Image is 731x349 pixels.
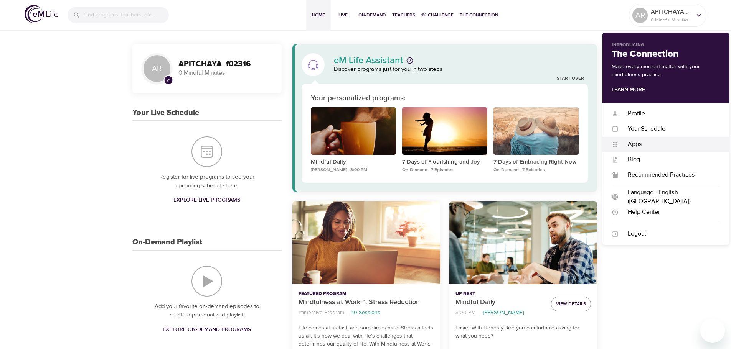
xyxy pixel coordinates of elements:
[700,318,725,343] iframe: Button to launch messaging window
[449,201,597,284] button: Mindful Daily
[493,158,579,167] p: 7 Days of Embracing Right Now
[455,324,591,340] p: Easier With Honesty: Are you comfortable asking for what you need?
[334,56,403,65] p: eM Life Assistant
[309,11,328,19] span: Home
[556,300,586,308] span: View Details
[311,107,396,158] button: Mindful Daily
[455,297,545,308] p: Mindful Daily
[455,308,545,318] nav: breadcrumb
[299,297,434,308] p: Mindfulness at Work ™: Stress Reduction
[460,11,498,19] span: The Connection
[619,170,720,179] div: Recommended Practices
[311,167,396,174] p: [PERSON_NAME] · 3:00 PM
[651,7,691,16] p: APITCHAYA_f02316
[651,16,691,23] p: 0 Mindful Minutes
[619,229,720,238] div: Logout
[25,5,58,23] img: logo
[551,297,591,311] button: View Details
[352,309,380,317] p: 10 Sessions
[163,325,251,334] span: Explore On-Demand Programs
[612,63,720,79] p: Make every moment matter with your mindfulness practice.
[173,195,240,205] span: Explore Live Programs
[557,75,584,82] a: Start Over
[483,309,524,317] p: [PERSON_NAME]
[619,155,720,164] div: Blog
[178,60,272,69] h3: APITCHAYA_f02316
[191,136,222,167] img: Your Live Schedule
[191,266,222,297] img: On-Demand Playlist
[132,238,202,247] h3: On-Demand Playlist
[84,7,169,23] input: Find programs, teachers, etc...
[619,188,720,206] div: Language - English ([GEOGRAPHIC_DATA])
[292,201,440,284] button: Mindfulness at Work ™: Stress Reduction
[493,107,579,158] button: 7 Days of Embracing Right Now
[299,309,344,317] p: Immersive Program
[619,140,720,149] div: Apps
[479,308,480,318] li: ·
[148,173,266,190] p: Register for live programs to see your upcoming schedule here.
[347,308,349,318] li: ·
[170,193,243,207] a: Explore Live Programs
[392,11,415,19] span: Teachers
[299,308,434,318] nav: breadcrumb
[160,323,254,337] a: Explore On-Demand Programs
[612,86,645,93] a: Learn More
[619,109,720,118] div: Profile
[299,290,434,297] p: Featured Program
[632,8,648,23] div: AR
[132,108,199,117] h3: Your Live Schedule
[334,11,352,19] span: Live
[311,158,396,167] p: Mindful Daily
[358,11,386,19] span: On-Demand
[619,125,720,133] div: Your Schedule
[402,167,487,174] p: On-Demand · 7 Episodes
[612,42,720,49] p: Introducing
[311,93,406,104] p: Your personalized programs:
[455,290,545,297] p: Up Next
[402,158,487,167] p: 7 Days of Flourishing and Joy
[402,107,487,158] button: 7 Days of Flourishing and Joy
[455,309,475,317] p: 3:00 PM
[178,69,272,77] p: 0 Mindful Minutes
[299,324,434,348] p: Life comes at us fast, and sometimes hard. Stress affects us all. It’s how we deal with life’s ch...
[493,167,579,174] p: On-Demand · 7 Episodes
[619,208,720,216] div: Help Center
[334,65,588,74] p: Discover programs just for you in two steps
[142,53,172,84] div: AR
[421,11,454,19] span: 1% Challenge
[307,59,319,71] img: eM Life Assistant
[148,302,266,320] p: Add your favorite on-demand episodes to create a personalized playlist.
[612,49,720,60] h2: The Connection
